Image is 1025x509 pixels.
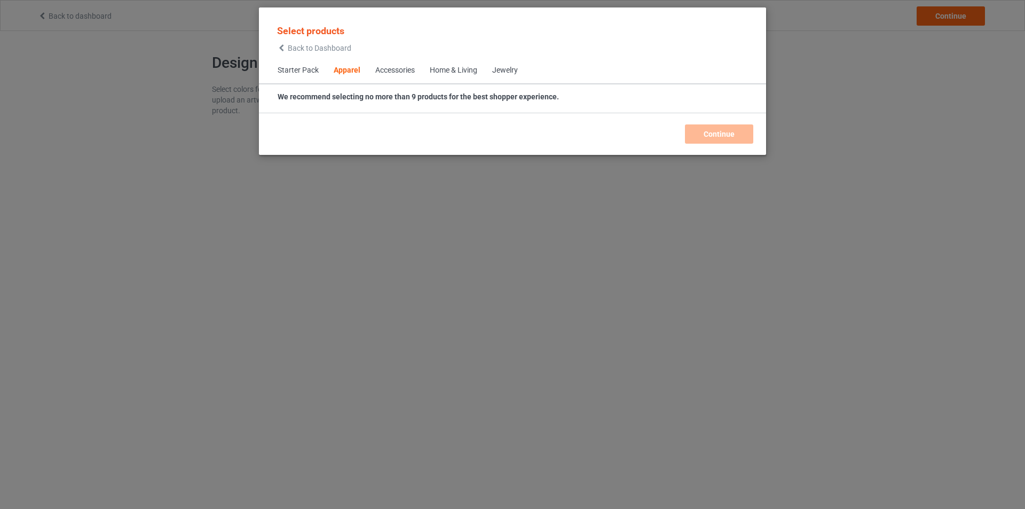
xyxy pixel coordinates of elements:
strong: We recommend selecting no more than 9 products for the best shopper experience. [278,92,559,101]
div: Apparel [334,65,360,76]
span: Select products [277,25,344,36]
div: Accessories [375,65,415,76]
span: Starter Pack [270,58,326,83]
div: Home & Living [430,65,477,76]
div: Jewelry [492,65,518,76]
span: Back to Dashboard [288,44,351,52]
